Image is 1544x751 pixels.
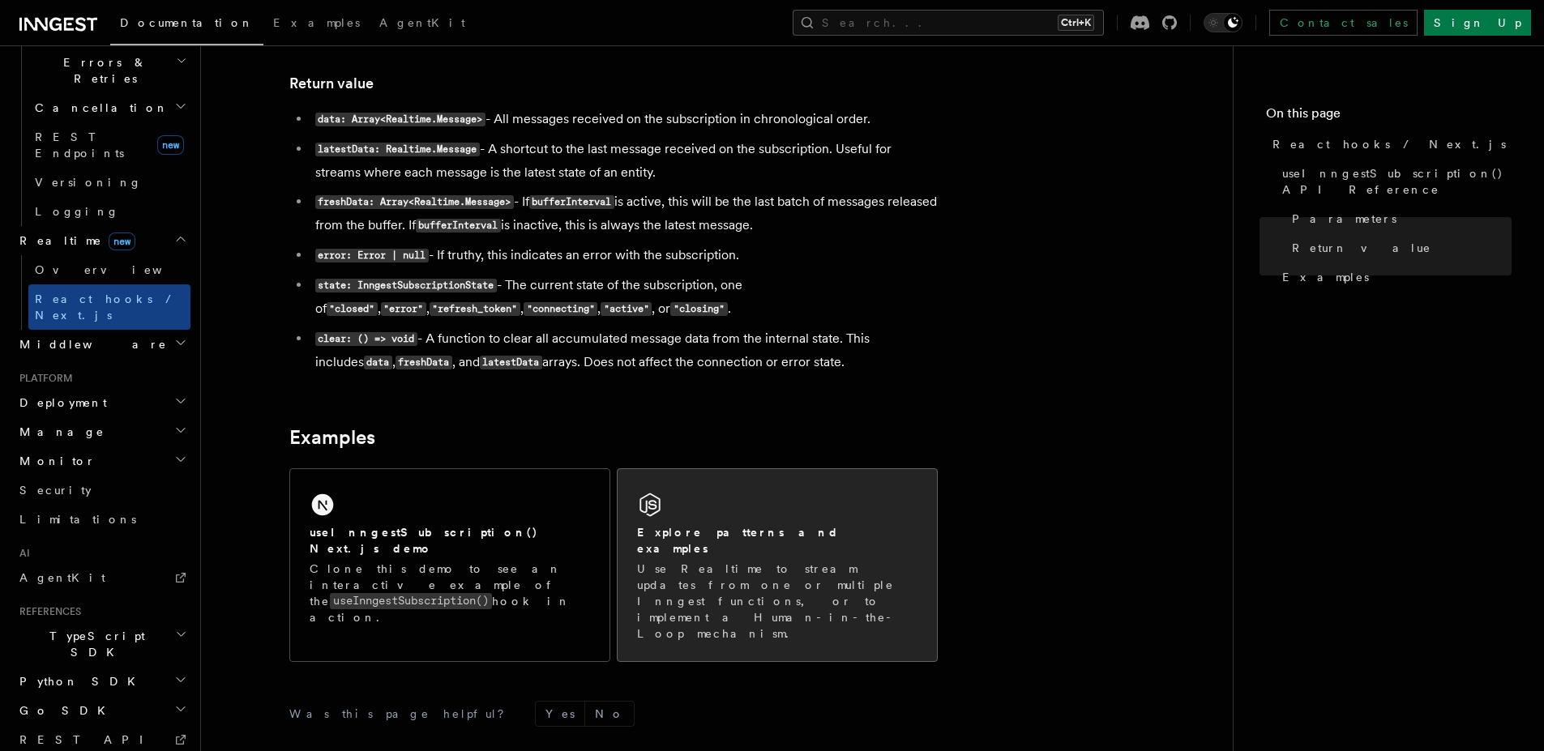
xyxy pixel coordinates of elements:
[28,93,190,122] button: Cancellation
[109,233,135,250] span: new
[13,395,107,411] span: Deployment
[35,205,119,218] span: Logging
[310,138,938,184] li: - A shortcut to the last message received on the subscription. Useful for streams where each mess...
[381,302,426,316] code: "error"
[1272,136,1506,152] span: React hooks / Next.js
[13,702,115,719] span: Go SDK
[1269,10,1418,36] a: Contact sales
[28,255,190,284] a: Overview
[1276,262,1512,292] a: Examples
[13,621,190,667] button: TypeScript SDK
[1292,211,1396,227] span: Parameters
[310,524,590,557] h2: useInngestSubscription() Next.js demo
[1266,104,1512,130] h4: On this page
[35,292,178,322] span: React hooks / Next.js
[637,561,917,642] p: Use Realtime to stream updates from one or multiple Inngest functions, or to implement a Human-in...
[601,302,652,316] code: "active"
[793,10,1104,36] button: Search...Ctrl+K
[13,667,190,696] button: Python SDK
[364,356,392,369] code: data
[19,733,157,746] span: REST API
[1285,204,1512,233] a: Parameters
[480,356,542,369] code: latestData
[310,327,938,374] li: - A function to clear all accumulated message data from the internal state. This includes , , and...
[617,468,938,662] a: Explore patterns and examplesUse Realtime to stream updates from one or multiple Inngest function...
[1292,240,1431,256] span: Return value
[396,356,452,369] code: freshData
[1058,15,1094,31] kbd: Ctrl+K
[310,244,938,267] li: - If truthy, this indicates an error with the subscription.
[13,330,190,359] button: Middleware
[315,143,480,156] code: latestData: Realtime.Message
[330,593,492,608] code: useInngestSubscription()
[529,195,614,209] code: bufferInterval
[35,176,142,189] span: Versioning
[13,417,190,446] button: Manage
[13,476,190,505] a: Security
[13,233,135,249] span: Realtime
[110,5,263,45] a: Documentation
[13,628,175,660] span: TypeScript SDK
[13,388,190,417] button: Deployment
[370,5,475,44] a: AgentKit
[310,561,590,625] p: Clone this demo to see an interactive example of the hook in action.
[13,696,190,725] button: Go SDK
[1285,233,1512,262] a: Return value
[524,302,597,316] code: "connecting"
[13,605,81,618] span: References
[315,279,497,292] code: state: InngestSubscriptionState
[289,468,610,662] a: useInngestSubscription() Next.js demoClone this demo to see an interactive example of theuseInnge...
[28,168,190,197] a: Versioning
[13,446,190,476] button: Monitor
[1276,159,1512,204] a: useInngestSubscription() API Reference
[28,197,190,226] a: Logging
[28,100,169,116] span: Cancellation
[310,108,938,131] li: - All messages received on the subscription in chronological order.
[1204,13,1242,32] button: Toggle dark mode
[13,453,96,469] span: Monitor
[670,302,727,316] code: "closing"
[310,274,938,321] li: - The current state of the subscription, one of , , , , , or .
[13,226,190,255] button: Realtimenew
[315,249,429,262] code: error: Error | null
[585,702,634,726] button: No
[430,302,520,316] code: "refresh_token"
[19,571,105,584] span: AgentKit
[1282,269,1369,285] span: Examples
[1266,130,1512,159] a: React hooks / Next.js
[13,563,190,592] a: AgentKit
[273,16,360,29] span: Examples
[19,513,136,526] span: Limitations
[289,72,374,95] a: Return value
[416,219,501,233] code: bufferInterval
[13,505,190,534] a: Limitations
[289,426,375,449] a: Examples
[310,190,938,237] li: - If is active, this will be the last batch of messages released from the buffer. If is inactive,...
[536,702,584,726] button: Yes
[289,706,515,722] p: Was this page helpful?
[1282,165,1512,198] span: useInngestSubscription() API Reference
[120,16,254,29] span: Documentation
[637,524,917,557] h2: Explore patterns and examples
[315,332,417,346] code: clear: () => void
[379,16,465,29] span: AgentKit
[19,484,92,497] span: Security
[13,673,145,689] span: Python SDK
[1424,10,1531,36] a: Sign Up
[157,135,184,155] span: new
[28,48,190,93] button: Errors & Retries
[28,54,176,87] span: Errors & Retries
[13,372,73,385] span: Platform
[315,195,514,209] code: freshData: Array<Realtime.Message>
[28,284,190,330] a: React hooks / Next.js
[13,255,190,330] div: Realtimenew
[28,122,190,168] a: REST Endpointsnew
[13,547,30,560] span: AI
[13,424,105,440] span: Manage
[35,263,202,276] span: Overview
[327,302,378,316] code: "closed"
[35,130,124,160] span: REST Endpoints
[315,113,485,126] code: data: Array<Realtime.Message>
[13,336,167,352] span: Middleware
[263,5,370,44] a: Examples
